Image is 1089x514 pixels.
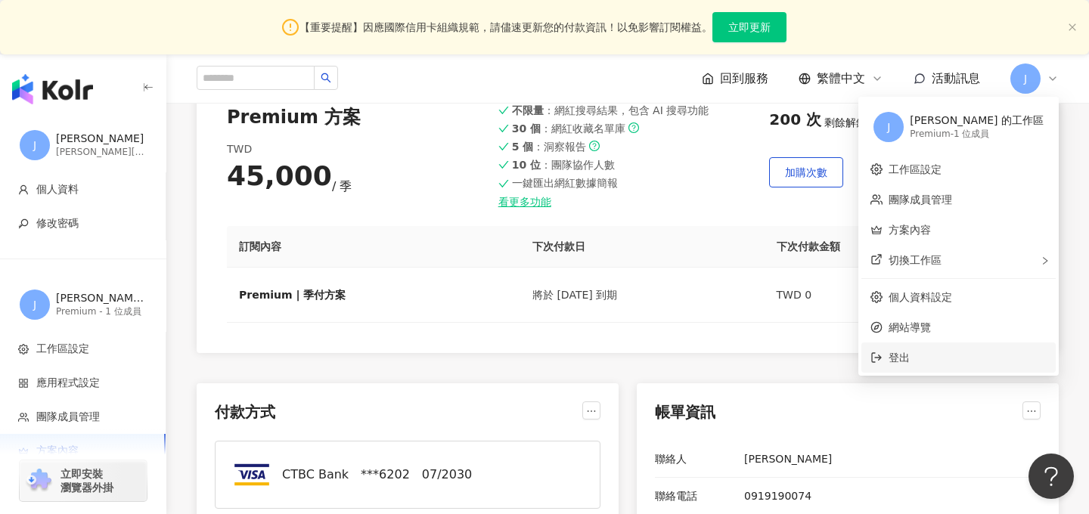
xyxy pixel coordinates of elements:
[227,142,486,157] div: TWD
[1024,70,1027,87] span: J
[24,469,54,493] img: chrome extension
[498,122,509,135] span: check
[628,122,639,133] span: question-circle
[227,105,486,131] div: Premium 方案
[512,177,618,189] span: 一鍵匯出網紅數據簡報
[12,74,93,104] img: logo
[889,351,910,364] span: 登出
[889,254,942,266] span: 切換工作區
[498,177,509,189] span: check
[655,453,732,465] div: 聯絡人
[498,196,758,208] a: 看更多功能
[512,159,541,171] strong: 10 位
[498,159,509,171] span: check
[889,291,952,303] a: 個人資料設定
[512,122,541,135] strong: 30 個
[321,73,331,83] span: search
[36,342,89,357] span: 工作區設定
[785,166,827,178] span: 加購次數
[512,104,709,116] span: ：網紅搜尋結果，包含 AI 搜尋功能
[889,163,942,175] a: 工作區設定
[512,159,615,171] span: ：團隊協作人數
[498,104,509,116] span: check
[18,378,29,389] span: appstore
[512,104,544,116] strong: 不限量
[765,268,960,323] td: TWD 0
[33,296,36,313] span: J
[234,460,270,490] img: VISA
[655,490,732,502] div: 聯絡電話
[889,194,952,206] a: 團隊成員管理
[227,226,520,268] th: 訂閱內容
[56,291,147,306] div: [PERSON_NAME] 的工作區
[512,141,534,153] strong: 5 個
[769,109,1028,130] div: 剩餘解鎖次數
[744,490,811,502] div: 0919190074
[728,21,771,33] span: 立即更新
[512,141,587,153] span: ：洞察報告
[20,460,147,501] a: chrome extension立即安裝 瀏覽器外掛
[282,466,349,483] div: CTBC Bank
[56,132,147,147] div: [PERSON_NAME]
[520,226,765,268] th: 下次付款日
[586,406,597,416] span: ellipsis
[702,70,768,87] a: 回到服務
[520,268,765,323] td: 將於 [DATE] 到期
[36,216,79,231] span: 修改密碼
[932,71,980,85] span: 活動訊息
[887,119,890,135] span: J
[1068,23,1077,33] button: close
[56,305,147,318] div: Premium - 1 位成員
[1028,454,1074,499] iframe: Help Scout Beacon - Open
[765,226,960,268] th: 下次付款金額
[299,19,712,36] span: 【重要提醒】因應國際信用卡組織規範，請儘速更新您的付款資訊！以免影響訂閱權益。
[655,401,715,423] div: 帳單資訊
[910,113,1044,128] div: [PERSON_NAME] 的工作區
[33,137,36,153] span: J
[910,128,1044,141] div: Premium - 1 位成員
[227,157,332,195] div: 45,000
[498,141,509,153] span: check
[36,182,79,197] span: 個人資料
[1022,401,1041,420] button: ellipsis
[589,141,600,151] span: question-circle
[512,122,625,135] span: ：網紅收藏名單庫
[18,218,29,229] span: key
[36,410,100,425] span: 團隊成員管理
[889,319,1047,336] span: 網站導覽
[1068,23,1077,32] span: close
[582,401,600,420] button: ellipsis
[1026,406,1037,416] span: ellipsis
[889,224,931,236] a: 方案內容
[1041,256,1050,265] span: right
[769,157,843,187] button: 加購次數
[769,109,821,130] div: 200 次
[817,70,865,87] span: 繁體中文
[239,286,508,303] div: Premium | 季付方案
[18,184,29,195] span: user
[60,467,113,494] span: 立即安裝 瀏覽器外掛
[332,178,352,195] div: / 季
[36,376,100,391] span: 應用程式設定
[744,453,832,465] div: [PERSON_NAME]
[720,70,768,87] span: 回到服務
[215,401,275,423] div: 付款方式
[422,466,472,483] div: 07 / 2030
[56,146,147,159] div: [PERSON_NAME][EMAIL_ADDRESS]
[712,12,786,42] button: 立即更新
